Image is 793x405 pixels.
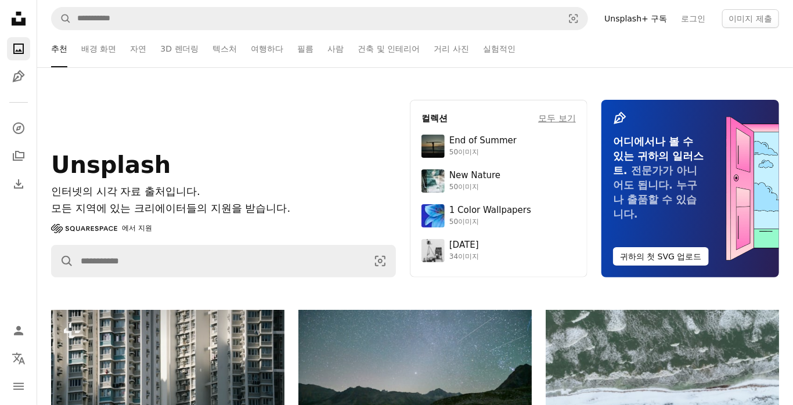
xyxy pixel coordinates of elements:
[7,144,30,168] a: 컬렉션
[449,252,479,262] div: 34이미지
[483,30,516,67] a: 실험적인
[449,183,500,192] div: 50이미지
[7,7,30,32] a: 홈 — Unsplash
[546,392,779,402] a: 얼어붙은 물이 있는 눈 덮인 풍경
[52,245,74,277] button: Unsplash 검색
[613,135,704,176] span: 어디에서나 볼 수 있는 귀하의 일러스트.
[51,151,171,178] span: Unsplash
[7,319,30,342] a: 로그인 / 가입
[421,135,445,158] img: premium_photo-1754398386796-ea3dec2a6302
[328,30,344,67] a: 사람
[7,172,30,196] a: 다운로드 내역
[449,170,500,182] div: New Nature
[449,205,531,216] div: 1 Color Wallpapers
[358,30,420,67] a: 건축 및 인테리어
[51,183,396,200] h1: 인터넷의 시각 자료 출처입니다.
[251,30,284,67] a: 여행하다
[7,65,30,88] a: 일러스트
[421,204,576,227] a: 1 Color Wallpapers50이미지
[421,169,445,193] img: premium_photo-1755037089989-422ee333aef9
[421,239,576,262] a: [DATE]34이미지
[421,169,576,193] a: New Nature50이미지
[51,200,396,217] p: 모든 지역에 있는 크리에이터들의 지원을 받습니다.
[421,135,576,158] a: End of Summer50이미지
[365,245,395,277] button: 시각적 검색
[538,111,576,125] a: 모두 보기
[7,37,30,60] a: 사진
[722,9,779,28] button: 이미지 제출
[613,164,697,220] span: 전문가가 아니어도 됩니다. 누구나 출품할 수 있습니다.
[51,380,284,390] a: 많은 창문과 발코니가 있는 고층 아파트 건물.
[130,30,146,67] a: 자연
[449,240,479,251] div: [DATE]
[298,382,532,392] a: 잔잔한 산호수 위의 밤하늘
[449,218,531,227] div: 50이미지
[160,30,199,67] a: 3D 렌더링
[7,117,30,140] a: 탐색
[298,30,314,67] a: 필름
[51,222,152,236] a: 에서 지원
[421,111,448,125] h4: 컬렉션
[7,347,30,370] button: 언어
[81,30,116,67] a: 배경 화면
[597,9,674,28] a: Unsplash+ 구독
[51,7,588,30] form: 사이트 전체에서 이미지 찾기
[434,30,469,67] a: 거리 사진
[449,148,517,157] div: 50이미지
[449,135,517,147] div: End of Summer
[421,204,445,227] img: premium_photo-1688045582333-c8b6961773e0
[613,247,709,266] button: 귀하의 첫 SVG 업로드
[560,8,587,30] button: 시각적 검색
[421,239,445,262] img: photo-1682590564399-95f0109652fe
[51,245,396,277] form: 사이트 전체에서 이미지 찾기
[213,30,237,67] a: 텍스처
[675,9,713,28] a: 로그인
[7,375,30,398] button: 메뉴
[52,8,71,30] button: Unsplash 검색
